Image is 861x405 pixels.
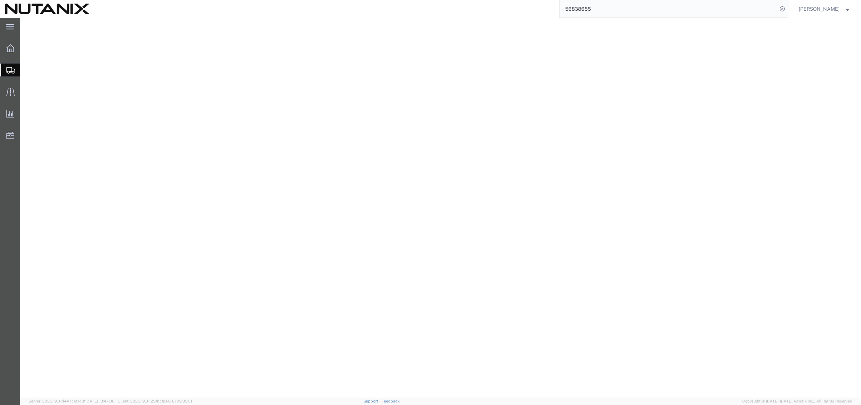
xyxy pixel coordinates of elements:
[799,5,840,13] span: Stephanie Guadron
[560,0,777,17] input: Search for shipment number, reference number
[798,5,851,13] button: [PERSON_NAME]
[85,399,114,403] span: [DATE] 10:47:06
[118,399,192,403] span: Client: 2025.19.0-129fbcf
[5,4,89,14] img: logo
[29,399,114,403] span: Server: 2025.19.0-d447cefac8f
[163,399,192,403] span: [DATE] 09:39:01
[20,18,861,397] iframe: FS Legacy Container
[381,399,400,403] a: Feedback
[742,398,852,404] span: Copyright © [DATE]-[DATE] Agistix Inc., All Rights Reserved
[363,399,381,403] a: Support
